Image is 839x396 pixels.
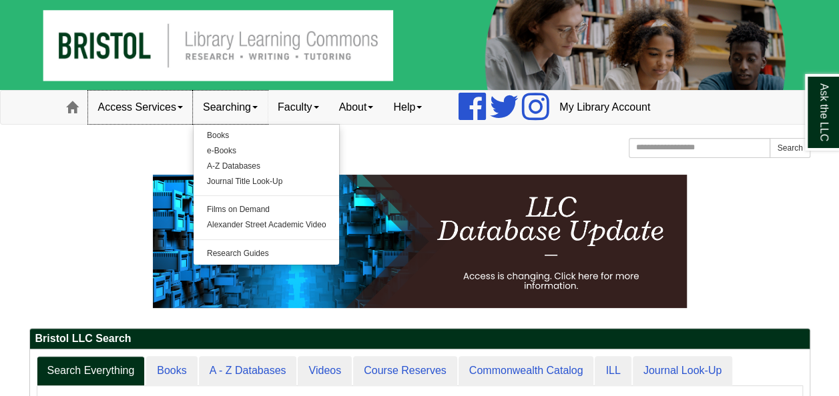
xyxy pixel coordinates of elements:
a: A-Z Databases [194,159,340,174]
img: HTML tutorial [153,175,687,308]
a: Books [146,356,197,386]
a: Journal Title Look-Up [194,174,340,189]
a: e-Books [194,143,340,159]
a: Access Services [88,91,193,124]
a: Searching [193,91,268,124]
a: Journal Look-Up [633,356,732,386]
a: Videos [298,356,352,386]
a: Help [383,91,432,124]
a: Books [194,128,340,143]
a: ILL [595,356,631,386]
a: A - Z Databases [199,356,297,386]
h2: Bristol LLC Search [30,329,810,349]
a: About [329,91,384,124]
a: Faculty [268,91,329,124]
a: Films on Demand [194,202,340,217]
a: Alexander Street Academic Video [194,217,340,233]
a: Course Reserves [353,356,457,386]
a: My Library Account [549,91,660,124]
a: Research Guides [194,246,340,261]
button: Search [770,138,810,158]
a: Commonwealth Catalog [459,356,594,386]
a: Search Everything [37,356,146,386]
